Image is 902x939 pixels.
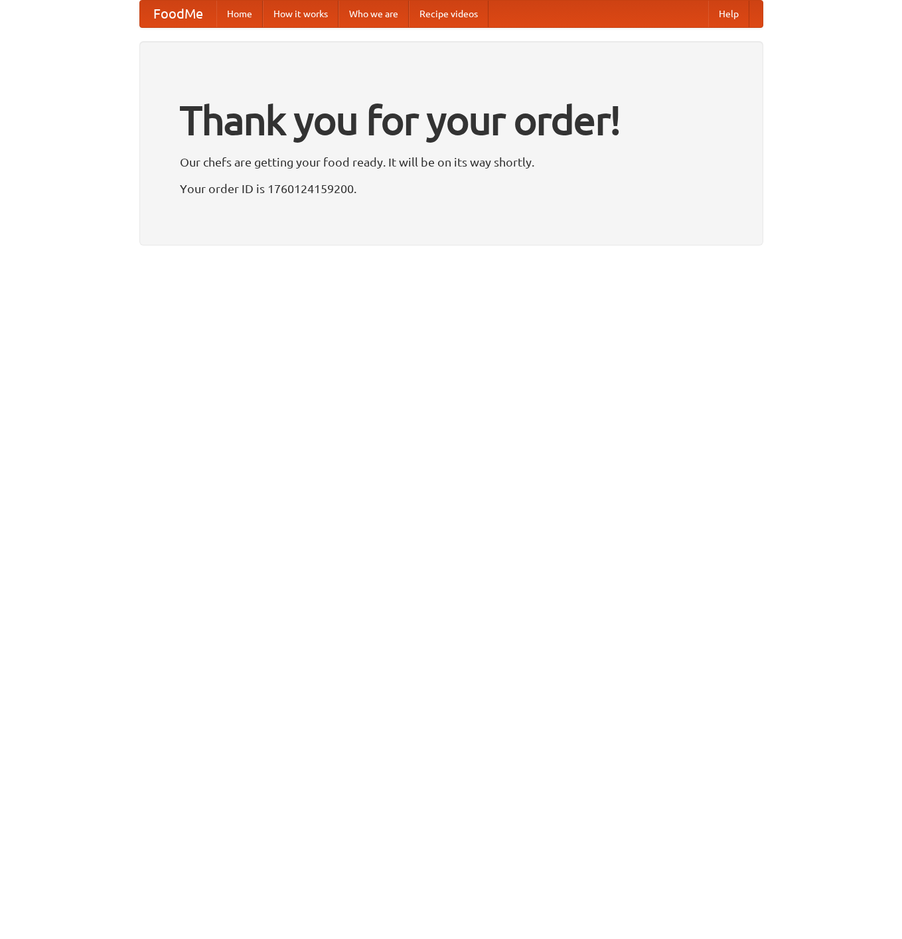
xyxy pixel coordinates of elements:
a: Home [216,1,263,27]
a: Who we are [338,1,409,27]
p: Our chefs are getting your food ready. It will be on its way shortly. [180,152,723,172]
p: Your order ID is 1760124159200. [180,179,723,198]
h1: Thank you for your order! [180,88,723,152]
a: How it works [263,1,338,27]
a: FoodMe [140,1,216,27]
a: Recipe videos [409,1,489,27]
a: Help [708,1,749,27]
